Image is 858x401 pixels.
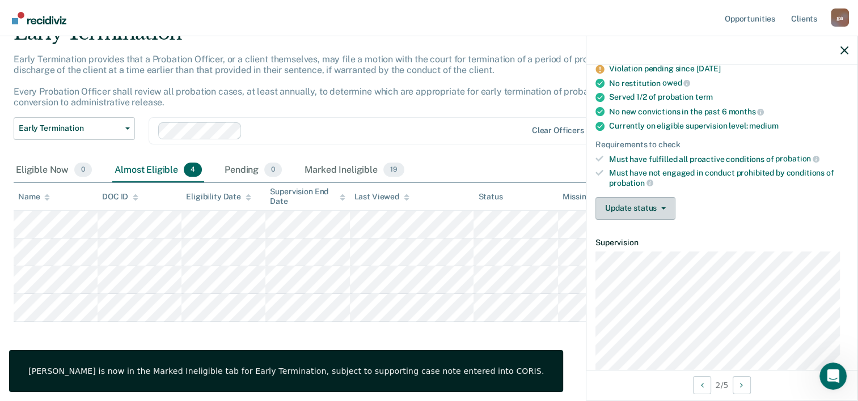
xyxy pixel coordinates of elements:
[383,163,404,177] span: 19
[186,192,251,202] div: Eligibility Date
[609,178,653,187] span: probation
[12,12,66,24] img: Recidiviz
[264,163,282,177] span: 0
[609,168,848,187] div: Must have not engaged in conduct prohibited by conditions of
[532,126,584,135] div: Clear officers
[595,238,848,248] dt: Supervision
[74,163,92,177] span: 0
[184,163,202,177] span: 4
[28,366,544,376] div: [PERSON_NAME] is now in the Marked Ineligible tab for Early Termination, subject to supporting ca...
[354,192,409,202] div: Last Viewed
[609,64,848,74] div: Violation pending since [DATE]
[14,158,94,183] div: Eligible Now
[609,92,848,102] div: Served 1/2 of probation
[775,154,819,163] span: probation
[609,78,848,88] div: No restitution
[609,154,848,164] div: Must have fulfilled all proactive conditions of
[478,192,502,202] div: Status
[14,22,657,54] div: Early Termination
[662,78,690,87] span: owed
[18,192,50,202] div: Name
[112,158,204,183] div: Almost Eligible
[819,362,847,390] iframe: Intercom live chat
[749,121,778,130] span: medium
[14,54,632,108] p: Early Termination provides that a Probation Officer, or a client themselves, may file a motion wi...
[563,192,622,202] div: Missing Criteria
[586,370,857,400] div: 2 / 5
[270,187,345,206] div: Supervision End Date
[693,376,711,394] button: Previous Opportunity
[302,158,406,183] div: Marked Ineligible
[222,158,284,183] div: Pending
[609,106,848,117] div: No new convictions in the past 6
[102,192,138,202] div: DOC ID
[831,8,849,27] button: Profile dropdown button
[695,92,713,101] span: term
[831,8,849,27] div: g a
[19,123,121,133] span: Early Termination
[728,107,764,116] span: months
[595,140,848,150] div: Requirements to check
[733,376,751,394] button: Next Opportunity
[595,197,675,220] button: Update status
[609,121,848,131] div: Currently on eligible supervision level:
